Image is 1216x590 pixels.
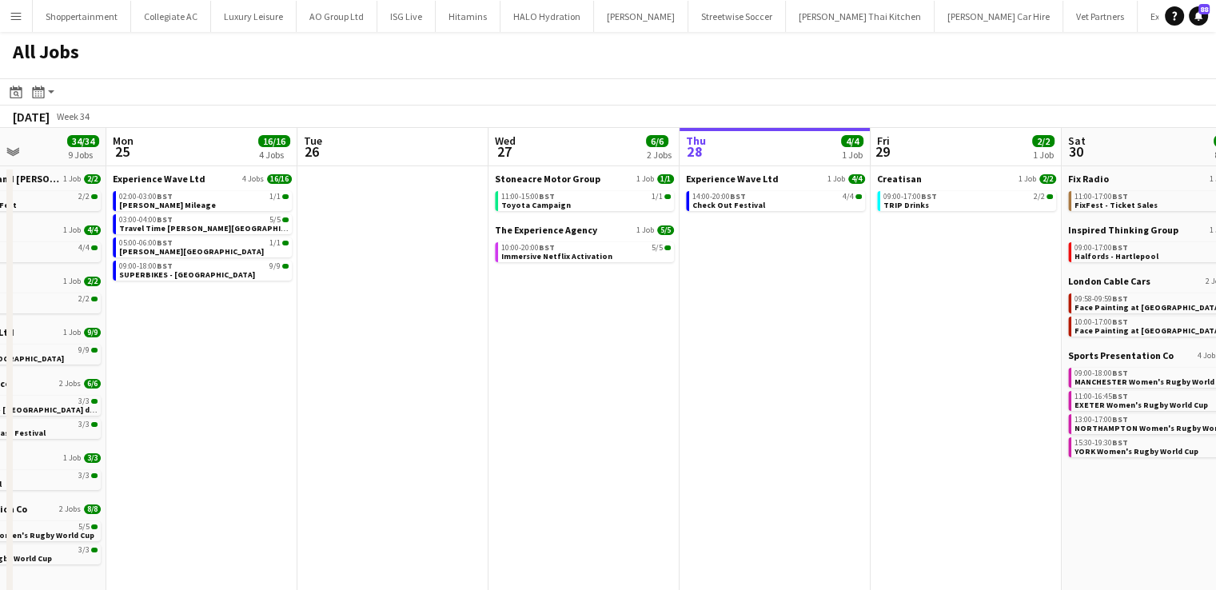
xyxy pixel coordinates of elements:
button: AO Group Ltd [297,1,377,32]
button: [PERSON_NAME] Thai Kitchen [786,1,935,32]
span: 88 [1198,4,1210,14]
button: HALO Hydration [500,1,594,32]
button: Vet Partners [1063,1,1138,32]
button: [PERSON_NAME] [594,1,688,32]
button: [PERSON_NAME] Car Hire [935,1,1063,32]
div: [DATE] [13,109,50,125]
button: Streetwise Soccer [688,1,786,32]
button: Luxury Leisure [211,1,297,32]
button: ISG Live [377,1,436,32]
a: 88 [1189,6,1208,26]
button: Shoppertainment [33,1,131,32]
button: Collegiate AC [131,1,211,32]
button: Hitamins [436,1,500,32]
